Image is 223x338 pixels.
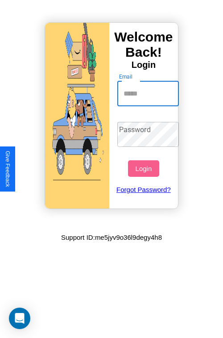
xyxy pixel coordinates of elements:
h4: Login [109,60,178,70]
div: Give Feedback [4,151,11,187]
a: Forgot Password? [113,177,175,202]
img: gif [45,23,109,209]
h3: Welcome Back! [109,29,178,60]
label: Email [119,73,133,80]
button: Login [128,160,159,177]
p: Support ID: me5jyv9o36l9degy4h8 [61,231,162,243]
div: Open Intercom Messenger [9,308,30,329]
